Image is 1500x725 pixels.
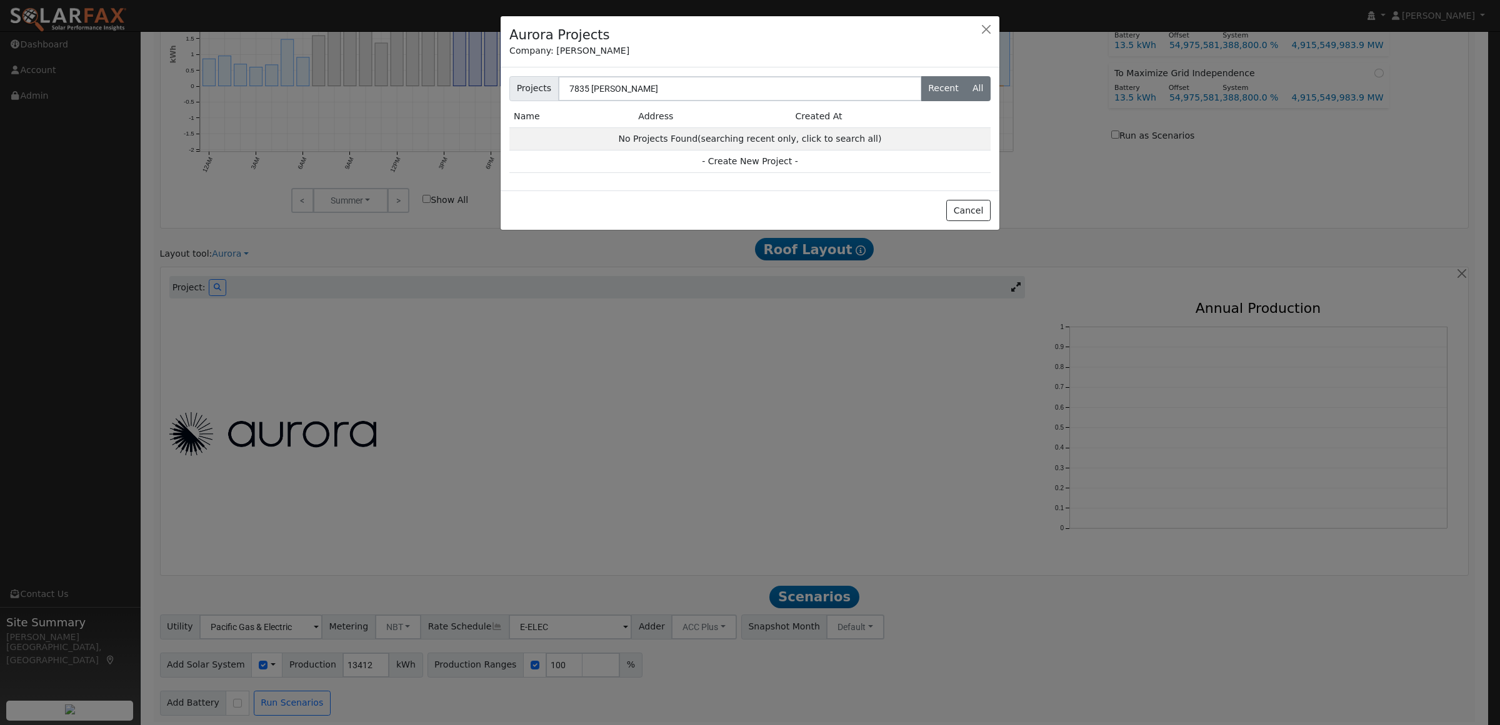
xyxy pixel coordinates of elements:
h4: Aurora Projects [509,25,610,45]
span: (searching recent only, click to search all) [697,134,881,144]
td: Address [634,106,791,128]
label: All [965,76,991,101]
td: Created At [791,106,990,128]
td: Name [509,106,634,128]
button: Cancel [946,200,991,221]
td: No Projects Found [509,127,991,150]
span: Projects [509,76,559,101]
div: Company: [PERSON_NAME] [509,44,991,57]
td: - Create New Project - [509,150,991,173]
label: Recent [921,76,966,101]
